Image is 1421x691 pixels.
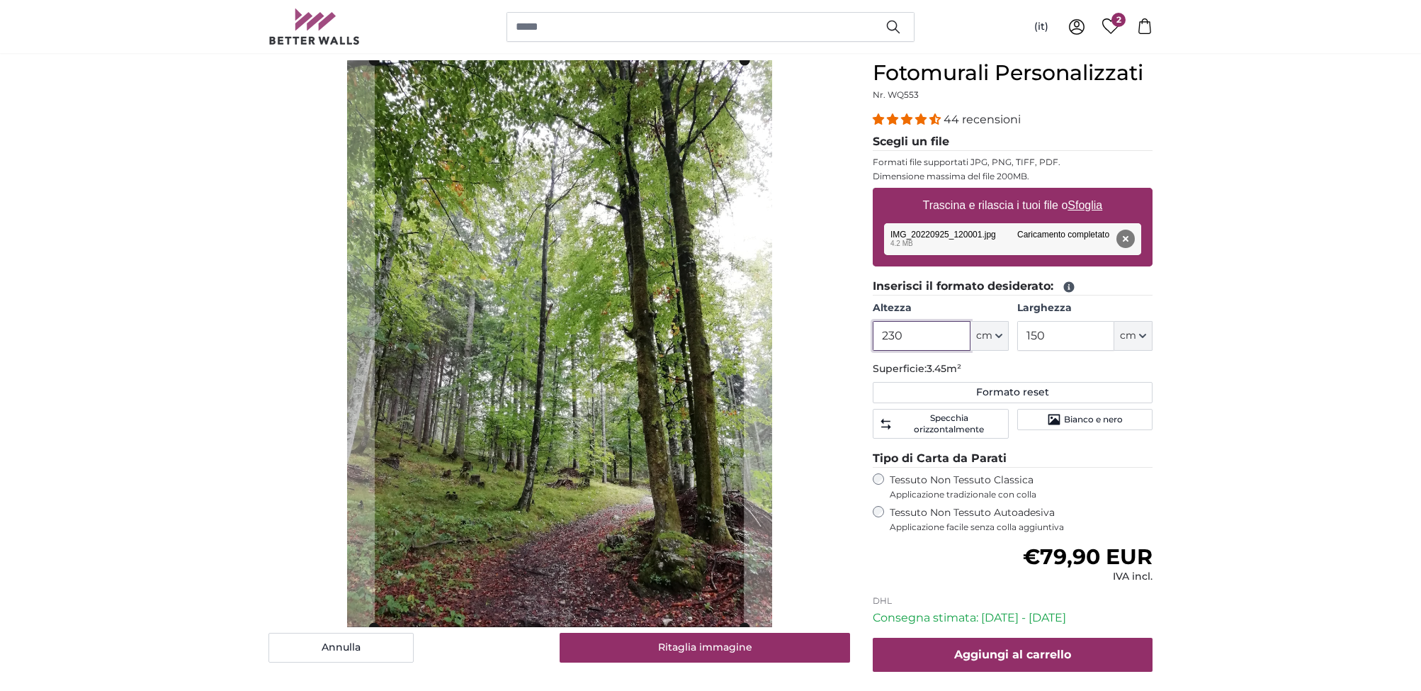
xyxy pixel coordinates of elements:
[970,321,1009,351] button: cm
[1114,321,1153,351] button: cm
[268,9,361,45] img: Betterwalls
[944,113,1021,126] span: 44 recensioni
[873,362,1153,376] p: Superficie:
[1017,301,1153,315] label: Larghezza
[1068,199,1103,211] u: Sfoglia
[1111,13,1126,27] span: 2
[1017,409,1153,430] button: Bianco e nero
[890,522,1153,533] span: Applicazione facile senza colla aggiuntiva
[1120,329,1136,343] span: cm
[890,489,1153,500] span: Applicazione tradizionale con colla
[873,133,1153,151] legend: Scegli un file
[873,60,1153,86] h1: Fotomurali Personalizzati
[976,329,992,343] span: cm
[873,409,1008,439] button: Specchia orizzontalmente
[268,633,414,663] button: Annulla
[873,278,1153,296] legend: Inserisci il formato desiderato:
[1064,414,1123,425] span: Bianco e nero
[873,609,1153,627] p: Consegna stimata: [DATE] - [DATE]
[896,412,1002,435] span: Specchia orizzontalmente
[873,595,1153,607] p: DHL
[873,450,1153,468] legend: Tipo di Carta da Parati
[1023,570,1153,584] div: IVA incl.
[890,506,1153,533] label: Tessuto Non Tessuto Autoadesiva
[873,171,1153,182] p: Dimensione massima del file 200MB.
[1023,14,1060,40] button: (it)
[917,191,1109,220] label: Trascina e rilascia i tuoi file o
[927,362,961,375] span: 3.45m²
[954,648,1071,661] span: Aggiungi al carrello
[890,473,1153,500] label: Tessuto Non Tessuto Classica
[873,113,944,126] span: 4.34 stars
[873,89,919,100] span: Nr. WQ553
[560,633,851,663] button: Ritaglia immagine
[1023,544,1153,570] span: €79,90 EUR
[873,301,1008,315] label: Altezza
[873,157,1153,168] p: Formati file supportati JPG, PNG, TIFF, PDF.
[873,638,1153,672] button: Aggiungi al carrello
[873,382,1153,403] button: Formato reset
